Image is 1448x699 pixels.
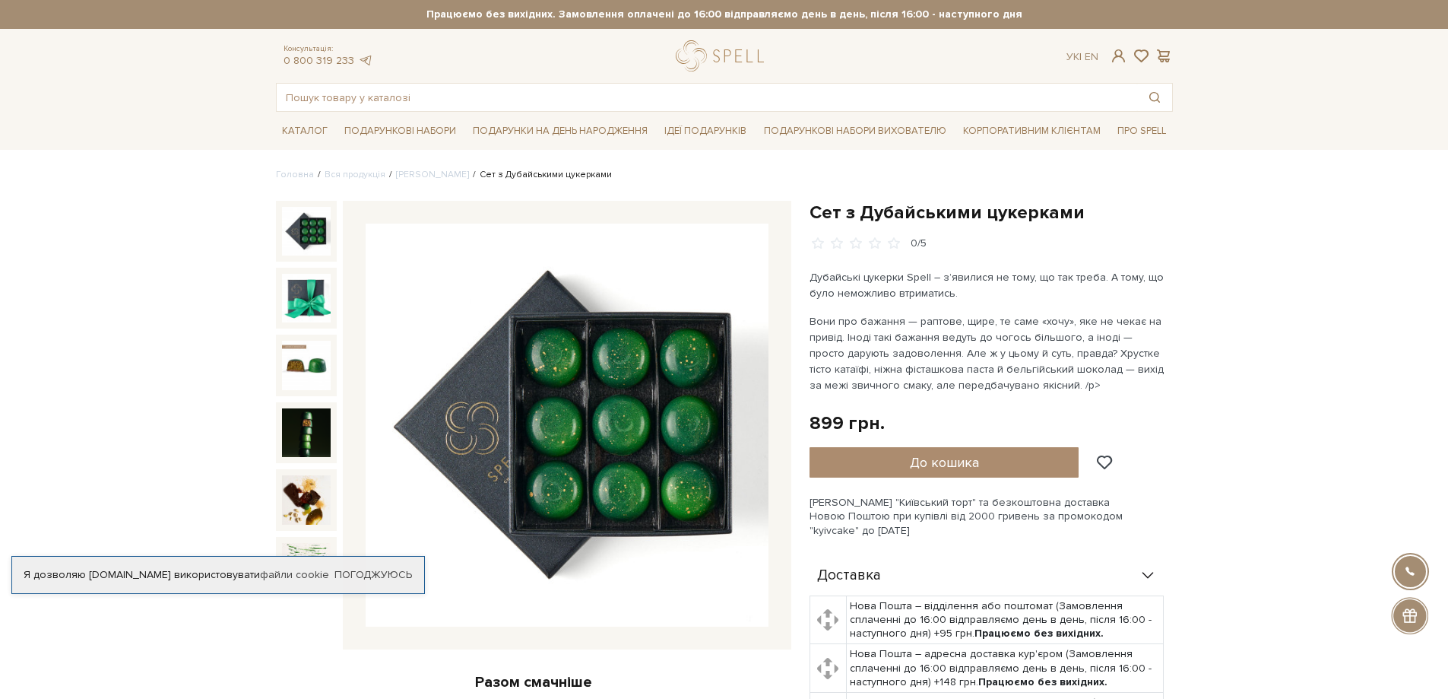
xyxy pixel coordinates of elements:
div: 899 грн. [810,411,885,435]
img: Сет з Дубайськими цукерками [282,341,331,389]
a: Подарункові набори вихователю [758,118,952,144]
a: telegram [358,54,373,67]
b: Працюємо без вихідних. [974,627,1104,640]
a: Про Spell [1111,119,1172,143]
b: Працюємо без вихідних. [978,675,1107,688]
div: 0/5 [911,237,927,251]
a: Погоджуюсь [334,568,412,582]
div: Ук [1066,50,1098,64]
a: файли cookie [260,568,329,581]
a: [PERSON_NAME] [396,169,469,180]
a: Головна [276,169,314,180]
td: Нова Пошта – адресна доставка кур'єром (Замовлення сплаченні до 16:00 відправляємо день в день, п... [847,644,1164,693]
li: Сет з Дубайськими цукерками [469,168,612,182]
img: Сет з Дубайськими цукерками [282,475,331,524]
img: Сет з Дубайськими цукерками [366,224,768,627]
p: Дубайські цукерки Spell – з’явилися не тому, що так треба. А тому, що було неможливо втриматись. [810,269,1166,301]
span: Консультація: [284,44,373,54]
a: 0 800 319 233 [284,54,354,67]
a: Каталог [276,119,334,143]
div: Разом смачніше [276,672,791,692]
span: Доставка [817,569,881,583]
a: Корпоративним клієнтам [957,118,1107,144]
img: Сет з Дубайськими цукерками [282,274,331,322]
button: До кошика [810,447,1079,478]
a: logo [676,40,771,71]
td: Нова Пошта – відділення або поштомат (Замовлення сплаченні до 16:00 відправляємо день в день, піс... [847,596,1164,644]
img: Сет з Дубайськими цукерками [282,408,331,457]
h1: Сет з Дубайськими цукерками [810,201,1173,224]
a: Подарункові набори [338,119,462,143]
span: | [1079,50,1082,63]
img: Сет з Дубайськими цукерками [282,207,331,256]
a: En [1085,50,1098,63]
strong: Працюємо без вихідних. Замовлення оплачені до 16:00 відправляємо день в день, після 16:00 - насту... [276,8,1173,21]
input: Пошук товару у каталозі [277,84,1137,111]
button: Пошук товару у каталозі [1137,84,1172,111]
a: Ідеї подарунків [658,119,753,143]
img: Сет з Дубайськими цукерками [282,543,331,592]
span: До кошика [910,454,979,471]
p: Вони про бажання — раптове, щире, те саме «хочу», яке не чекає на привід. Іноді такі бажання веду... [810,313,1166,393]
a: Вся продукція [325,169,385,180]
div: Я дозволяю [DOMAIN_NAME] використовувати [12,568,424,582]
a: Подарунки на День народження [467,119,654,143]
div: [PERSON_NAME] "Київський торт" та безкоштовна доставка Новою Поштою при купівлі від 2000 гривень ... [810,496,1173,538]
